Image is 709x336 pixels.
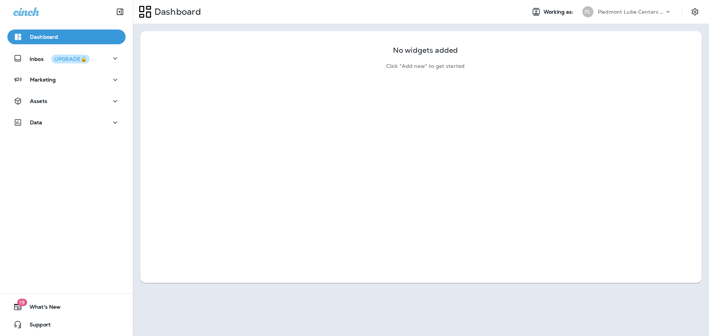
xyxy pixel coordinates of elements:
[22,304,61,313] span: What's New
[30,98,47,104] p: Assets
[7,72,126,87] button: Marketing
[30,77,56,83] p: Marketing
[30,55,90,62] p: Inbox
[54,56,87,62] div: UPGRADE🔒
[22,322,51,330] span: Support
[386,63,465,69] p: Click "Add new" to get started
[7,51,126,66] button: InboxUPGRADE🔒
[7,115,126,130] button: Data
[7,30,126,44] button: Dashboard
[51,55,90,63] button: UPGRADE🔒
[7,94,126,108] button: Assets
[110,4,130,19] button: Collapse Sidebar
[598,9,664,15] p: Piedmont Lube Centers LLC
[17,299,27,306] span: 19
[688,5,702,18] button: Settings
[7,317,126,332] button: Support
[7,299,126,314] button: 19What's New
[544,9,575,15] span: Working as:
[393,47,458,53] p: No widgets added
[151,6,201,17] p: Dashboard
[30,34,58,40] p: Dashboard
[582,6,593,17] div: PL
[30,119,42,125] p: Data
